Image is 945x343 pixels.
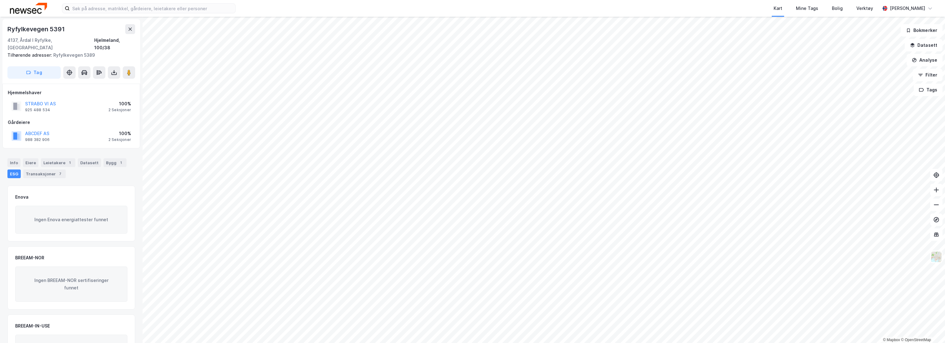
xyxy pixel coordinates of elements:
img: newsec-logo.f6e21ccffca1b3a03d2d.png [10,3,47,14]
div: [PERSON_NAME] [890,5,925,12]
div: 925 488 534 [25,108,50,112]
div: 4137, Årdal I Ryfylke, [GEOGRAPHIC_DATA] [7,37,94,51]
div: 2 Seksjoner [108,108,131,112]
div: 7 [57,171,63,177]
div: Eiere [23,158,38,167]
div: Ryfylkevegen 5391 [7,24,66,34]
a: Mapbox [883,338,900,342]
div: Kontrollprogram for chat [914,313,945,343]
button: Tags [914,84,943,96]
div: Verktøy [856,5,873,12]
button: Datasett [905,39,943,51]
div: 2 Seksjoner [108,137,131,142]
div: Info [7,158,20,167]
div: Hjemmelshaver [8,89,135,96]
button: Filter [913,69,943,81]
div: BREEAM-IN-USE [15,322,50,330]
div: Hjelmeland, 100/38 [94,37,135,51]
img: Z [930,251,942,263]
div: Transaksjoner [23,169,66,178]
button: Bokmerker [901,24,943,37]
button: Analyse [907,54,943,66]
div: Ryfylkevegen 5389 [7,51,130,59]
button: Tag [7,66,61,79]
div: ESG [7,169,21,178]
a: OpenStreetMap [901,338,931,342]
div: Datasett [78,158,101,167]
div: 1 [67,160,73,166]
div: Gårdeiere [8,119,135,126]
div: 100% [108,130,131,137]
div: Bygg [104,158,126,167]
input: Søk på adresse, matrikkel, gårdeiere, leietakere eller personer [70,4,235,13]
div: 1 [118,160,124,166]
div: 100% [108,100,131,108]
div: 988 382 906 [25,137,50,142]
div: Ingen BREEAM-NOR sertifiseringer funnet [15,266,127,302]
div: Mine Tags [796,5,818,12]
div: Enova [15,193,29,201]
div: Ingen Enova energiattester funnet [15,206,127,234]
div: Kart [774,5,782,12]
div: Leietakere [41,158,75,167]
div: BREEAM-NOR [15,254,44,262]
span: Tilhørende adresser: [7,52,53,58]
iframe: Chat Widget [914,313,945,343]
div: Bolig [832,5,843,12]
